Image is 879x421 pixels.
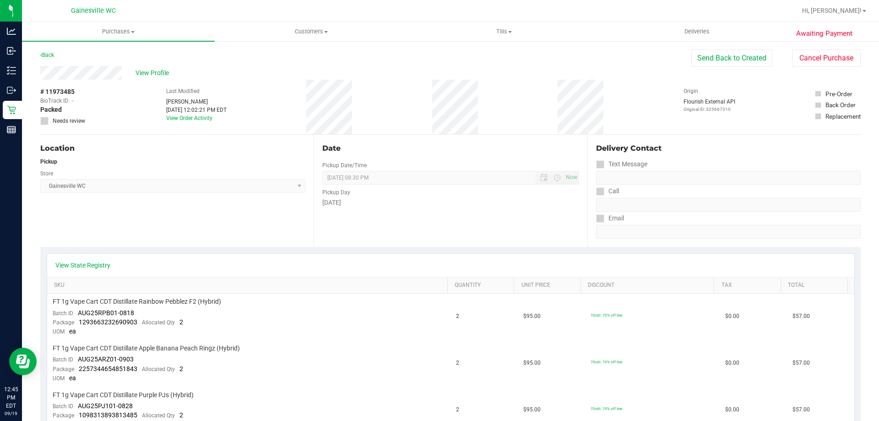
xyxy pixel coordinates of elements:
[215,27,407,36] span: Customers
[71,7,116,15] span: Gainesville WC
[825,112,861,121] div: Replacement
[596,158,647,171] label: Text Message
[588,282,711,289] a: Discount
[591,313,622,317] span: 70cdt: 70% off line
[53,344,240,353] span: FT 1g Vape Cart CDT Distillate Apple Banana Peach Ringz (Hybrid)
[7,46,16,55] inline-svg: Inbound
[40,105,62,115] span: Packed
[22,27,215,36] span: Purchases
[78,402,133,410] span: AUG25PJ101-0828
[523,359,541,367] span: $95.00
[179,318,183,326] span: 2
[456,359,459,367] span: 2
[407,22,600,41] a: Tills
[523,405,541,414] span: $95.00
[40,97,70,105] span: BioTrack ID:
[691,49,772,67] button: Send Back to Created
[40,52,54,58] a: Back
[7,66,16,75] inline-svg: Inventory
[672,27,722,36] span: Deliveries
[7,125,16,134] inline-svg: Reports
[215,22,407,41] a: Customers
[53,356,73,363] span: Batch ID
[40,159,57,165] strong: Pickup
[722,282,777,289] a: Tax
[55,261,110,270] a: View State Registry
[9,348,37,375] iframe: Resource center
[408,27,600,36] span: Tills
[7,105,16,115] inline-svg: Retail
[322,161,367,169] label: Pickup Date/Time
[455,282,510,289] a: Quantity
[53,366,74,372] span: Package
[53,412,74,419] span: Package
[40,169,53,178] label: Store
[322,143,579,154] div: Date
[69,374,76,382] span: ea
[825,89,852,98] div: Pre-Order
[179,411,183,419] span: 2
[69,328,76,335] span: ea
[142,319,175,326] span: Allocated Qty
[79,411,137,419] span: 1098313893813485
[596,143,861,154] div: Delivery Contact
[825,100,856,109] div: Back Order
[796,28,852,39] span: Awaiting Payment
[591,406,622,411] span: 70cdt: 70% off line
[792,312,810,321] span: $57.00
[79,318,137,326] span: 1293663232690903
[684,98,735,113] div: Flourish External API
[4,385,18,410] p: 12:45 PM EDT
[136,68,172,78] span: View Profile
[596,212,624,225] label: Email
[54,282,444,289] a: SKU
[322,198,579,208] div: [DATE]
[596,198,861,212] input: Format: (999) 999-9999
[725,359,739,367] span: $0.00
[322,188,350,197] label: Pickup Day
[802,7,862,14] span: Hi, [PERSON_NAME]!
[684,87,698,95] label: Origin
[78,309,134,317] span: AUG25RPB01-0818
[53,391,194,399] span: FT 1g Vape Cart CDT Distillate Purple PJs (Hybrid)
[53,310,73,317] span: Batch ID
[166,98,227,106] div: [PERSON_NAME]
[40,143,305,154] div: Location
[601,22,793,41] a: Deliveries
[521,282,577,289] a: Unit Price
[142,366,175,372] span: Allocated Qty
[166,106,227,114] div: [DATE] 12:02:21 PM EDT
[456,312,459,321] span: 2
[53,297,221,306] span: FT 1g Vape Cart CDT Distillate Rainbow Pebblez F2 (Hybrid)
[456,405,459,414] span: 2
[22,22,215,41] a: Purchases
[792,359,810,367] span: $57.00
[725,405,739,414] span: $0.00
[166,115,212,121] a: View Order Activity
[53,375,65,382] span: UOM
[591,360,622,364] span: 70cdt: 70% off line
[523,312,541,321] span: $95.00
[72,97,73,105] span: -
[78,355,134,363] span: AUG25ARZ01-0903
[142,412,175,419] span: Allocated Qty
[53,328,65,335] span: UOM
[179,365,183,372] span: 2
[684,106,735,113] p: Original ID: 325667310
[725,312,739,321] span: $0.00
[40,87,75,97] span: # 11973485
[53,319,74,326] span: Package
[53,403,73,410] span: Batch ID
[792,49,861,67] button: Cancel Purchase
[792,405,810,414] span: $57.00
[596,171,861,185] input: Format: (999) 999-9999
[788,282,844,289] a: Total
[7,27,16,36] inline-svg: Analytics
[53,117,85,125] span: Needs review
[79,365,137,372] span: 2257344654851843
[166,87,200,95] label: Last Modified
[4,410,18,417] p: 09/19
[7,86,16,95] inline-svg: Outbound
[596,185,619,198] label: Call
